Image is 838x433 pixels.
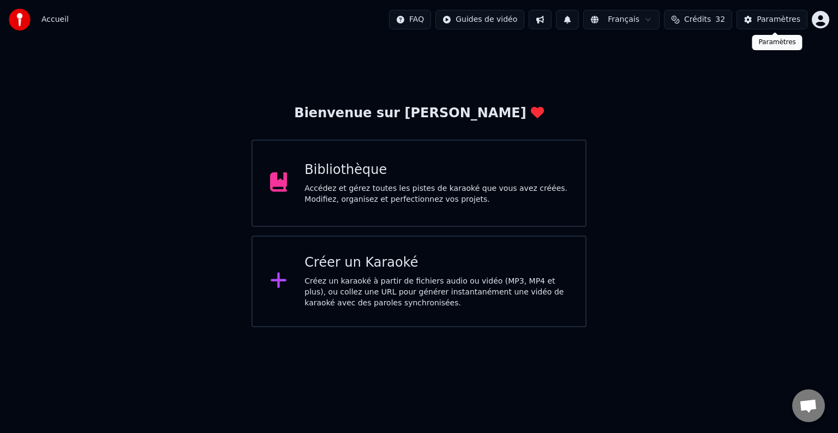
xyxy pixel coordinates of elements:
[304,276,568,309] div: Créez un karaoké à partir de fichiers audio ou vidéo (MP3, MP4 et plus), ou collez une URL pour g...
[304,254,568,272] div: Créer un Karaoké
[389,10,431,29] button: FAQ
[304,161,568,179] div: Bibliothèque
[9,9,31,31] img: youka
[435,10,524,29] button: Guides de vidéo
[715,14,725,25] span: 32
[294,105,543,122] div: Bienvenue sur [PERSON_NAME]
[304,183,568,205] div: Accédez et gérez toutes les pistes de karaoké que vous avez créées. Modifiez, organisez et perfec...
[752,35,802,50] div: Paramètres
[792,389,825,422] div: Ouvrir le chat
[684,14,711,25] span: Crédits
[664,10,732,29] button: Crédits32
[41,14,69,25] nav: breadcrumb
[757,14,800,25] div: Paramètres
[737,10,807,29] button: Paramètres
[41,14,69,25] span: Accueil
